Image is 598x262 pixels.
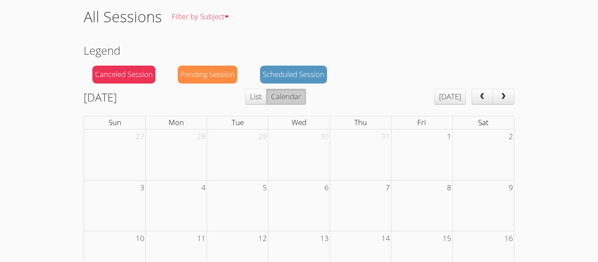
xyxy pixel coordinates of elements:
div: Pending Session [178,66,237,84]
span: 8 [446,181,452,195]
span: Thu [354,117,367,127]
button: next [492,89,514,105]
span: 10 [135,231,145,246]
span: 28 [196,129,207,144]
span: Sat [478,117,489,127]
span: 11 [196,231,207,246]
span: Mon [169,117,184,127]
span: 3 [139,181,145,195]
span: 13 [319,231,330,246]
span: Tue [232,117,244,127]
span: 29 [257,129,268,144]
span: 30 [319,129,330,144]
span: 27 [135,129,145,144]
span: 12 [257,231,268,246]
span: 1 [446,129,452,144]
span: 14 [380,231,391,246]
span: 2 [508,129,514,144]
button: prev [471,89,493,105]
span: 6 [324,181,330,195]
span: 5 [262,181,268,195]
button: [DATE] [434,89,466,105]
a: Filter by Subject [162,1,239,33]
span: 31 [380,129,391,144]
div: Scheduled Session [260,66,327,84]
button: List [245,89,267,105]
span: Sun [109,117,121,127]
h1: All Sessions [84,6,162,28]
button: Calendar [266,89,306,105]
span: 7 [385,181,391,195]
h2: Legend [84,42,514,59]
span: Fri [417,117,426,127]
h2: [DATE] [84,89,117,105]
span: 15 [442,231,452,246]
span: 4 [201,181,207,195]
span: 16 [503,231,514,246]
span: 9 [508,181,514,195]
span: Wed [292,117,306,127]
div: Canceled Session [92,66,155,84]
